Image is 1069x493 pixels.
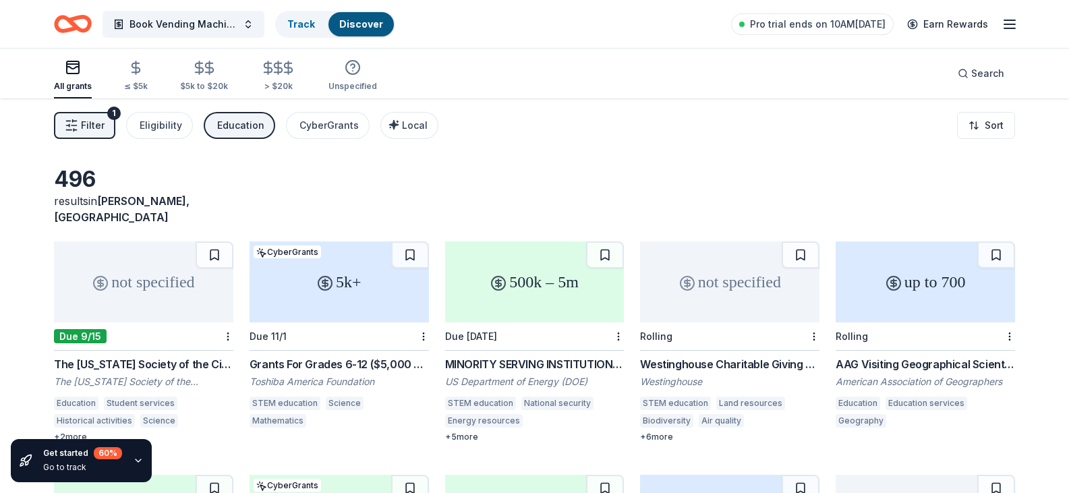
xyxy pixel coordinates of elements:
button: Search [947,60,1015,87]
div: Get started [43,447,122,459]
div: Student services [104,397,177,410]
div: STEM education [250,397,320,410]
div: Science [326,397,364,410]
span: [PERSON_NAME], [GEOGRAPHIC_DATA] [54,194,190,224]
button: CyberGrants [286,112,370,139]
div: Energy resources [445,414,523,428]
a: Pro trial ends on 10AM[DATE] [731,13,894,35]
div: Westinghouse Charitable Giving Program [640,356,819,372]
span: in [54,194,190,224]
div: results [54,193,233,225]
button: Sort [957,112,1015,139]
a: not specifiedDue 9/15The [US_STATE] Society of the Cincinnati GrantThe [US_STATE] Society of the ... [54,241,233,442]
div: 500k – 5m [445,241,625,322]
button: Local [380,112,438,139]
span: Local [402,119,428,131]
div: Science [140,414,178,428]
a: 5k+CyberGrantsDue 11/1Grants For Grades 6-12 ($5,000 or More)Toshiba America FoundationSTEM educa... [250,241,429,432]
div: Historical activities [54,414,135,428]
div: not specified [54,241,233,322]
a: not specifiedRollingWestinghouse Charitable Giving ProgramWestinghouseSTEM educationLand resource... [640,241,819,442]
div: $5k to $20k [180,81,228,92]
div: Grants For Grades 6-12 ($5,000 or More) [250,356,429,372]
button: Education [204,112,275,139]
button: Filter1 [54,112,115,139]
div: > $20k [260,81,296,92]
div: STEM education [445,397,516,410]
div: Air quality [699,414,744,428]
div: Unspecified [328,81,377,92]
a: 500k – 5mDue [DATE]MINORITY SERVING INSTITUTIONS PARTNERSHIP PROGRAM (MSIPP) CONSORTIA GRANT PROG... [445,241,625,442]
button: Eligibility [126,112,193,139]
div: Go to track [43,462,122,473]
div: Westinghouse [640,375,819,388]
a: up to 700RollingAAG Visiting Geographical Scientist ProgramAmerican Association of GeographersEdu... [836,241,1015,432]
div: Rolling [640,330,672,342]
div: 5k+ [250,241,429,322]
a: Track [287,18,315,30]
div: Education [217,117,264,134]
a: Discover [339,18,383,30]
span: Book Vending Machine [129,16,237,32]
div: 1 [107,107,121,120]
div: AAG Visiting Geographical Scientist Program [836,356,1015,372]
div: STEM education [640,397,711,410]
div: 496 [54,166,233,193]
div: Toshiba America Foundation [250,375,429,388]
div: + 6 more [640,432,819,442]
button: All grants [54,54,92,98]
div: up to 700 [836,241,1015,322]
div: 60 % [94,447,122,459]
div: All grants [54,81,92,92]
div: not specified [640,241,819,322]
span: Sort [985,117,1004,134]
div: Education [54,397,98,410]
div: Due 9/15 [54,329,107,343]
div: American Association of Geographers [836,375,1015,388]
div: US Department of Energy (DOE) [445,375,625,388]
div: ≤ $5k [124,81,148,92]
div: The [US_STATE] Society of the Cincinnati [54,375,233,388]
div: Education [836,397,880,410]
div: Rolling [836,330,868,342]
span: Filter [81,117,105,134]
div: Eligibility [140,117,182,134]
div: Biodiversity [640,414,693,428]
div: Geography [836,414,886,428]
div: MINORITY SERVING INSTITUTIONS PARTNERSHIP PROGRAM (MSIPP) CONSORTIA GRANT PROGRAM (CGP) [445,356,625,372]
a: Home [54,8,92,40]
div: CyberGrants [254,479,321,492]
div: Due 11/1 [250,330,287,342]
div: Land resources [716,397,785,410]
span: Search [971,65,1004,82]
div: CyberGrants [254,245,321,258]
button: Book Vending Machine [103,11,264,38]
button: > $20k [260,55,296,98]
div: + 5 more [445,432,625,442]
div: CyberGrants [299,117,359,134]
span: Pro trial ends on 10AM[DATE] [750,16,886,32]
button: $5k to $20k [180,55,228,98]
div: Education services [886,397,967,410]
button: TrackDiscover [275,11,395,38]
div: Mathematics [250,414,306,428]
div: Due [DATE] [445,330,497,342]
div: National security [521,397,594,410]
div: The [US_STATE] Society of the Cincinnati Grant [54,356,233,372]
button: Unspecified [328,54,377,98]
button: ≤ $5k [124,55,148,98]
a: Earn Rewards [899,12,996,36]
